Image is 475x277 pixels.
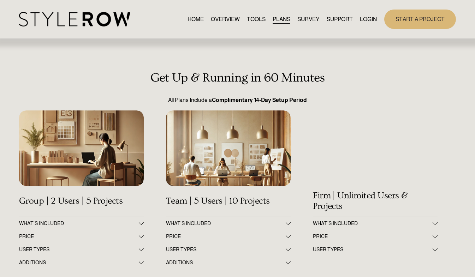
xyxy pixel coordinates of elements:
h3: Get Up & Running in 60 Minutes [19,71,456,85]
span: PRICE [313,234,433,239]
span: USER TYPES [313,247,433,252]
h4: Team | 5 Users | 10 Projects [166,196,291,206]
span: ADDITIONS [19,260,139,265]
button: USER TYPES [313,243,438,256]
p: All Plans Include a [19,96,456,104]
button: ADDITIONS [166,256,291,269]
span: USER TYPES [19,247,139,252]
a: START A PROJECT [384,10,456,29]
a: HOME [188,14,204,24]
button: PRICE [19,230,144,243]
img: StyleRow [19,12,130,26]
a: LOGIN [360,14,377,24]
a: folder dropdown [327,14,353,24]
button: WHAT'S INCLUDED [166,217,291,230]
span: PRICE [166,234,286,239]
button: WHAT'S INCLUDED [19,217,144,230]
a: OVERVIEW [211,14,240,24]
button: WHAT’S INCLUDED [313,217,438,230]
strong: Complimentary 14-Day Setup Period [212,97,307,103]
button: ADDITIONS [19,256,144,269]
a: PLANS [273,14,290,24]
a: TOOLS [247,14,266,24]
h4: Group | 2 Users | 5 Projects [19,196,144,206]
span: PRICE [19,234,139,239]
button: USER TYPES [166,243,291,256]
span: WHAT'S INCLUDED [166,221,286,226]
a: SURVEY [297,14,319,24]
span: WHAT'S INCLUDED [19,221,139,226]
h4: Firm | Unlimited Users & Projects [313,191,438,212]
span: WHAT’S INCLUDED [313,221,433,226]
button: PRICE [313,230,438,243]
button: USER TYPES [19,243,144,256]
span: SUPPORT [327,15,353,24]
span: USER TYPES [166,247,286,252]
span: ADDITIONS [166,260,286,265]
button: PRICE [166,230,291,243]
